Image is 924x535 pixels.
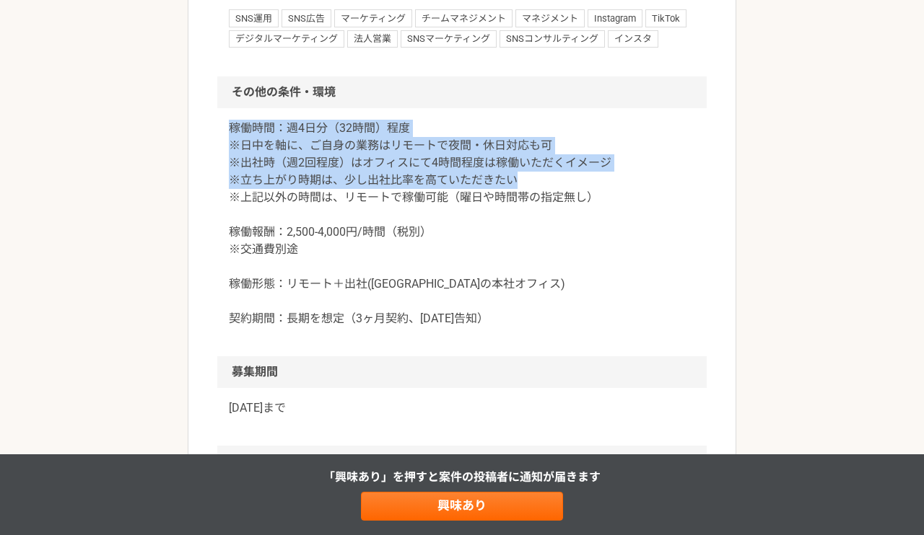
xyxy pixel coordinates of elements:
p: 稼働時間：週4日分（32時間）程度 ※日中を軸に、ご自身の業務はリモートで夜間・休日対応も可 ※出社時（週2回程度）はオフィスにて4時間程度は稼働いただくイメージ ※立ち上がり時期は、少し出社比... [229,120,695,327]
span: デジタルマーケティング [229,30,344,48]
span: マーケティング [334,9,412,27]
h2: 募集期間 [217,356,707,388]
span: TikTok [645,9,687,27]
span: 法人営業 [347,30,398,48]
span: インスタ [608,30,658,48]
span: SNSマーケティング [401,30,497,48]
span: チームマネジメント [415,9,513,27]
span: SNSコンサルティング [500,30,605,48]
p: [DATE]まで [229,399,695,417]
a: 興味あり [361,492,563,521]
span: SNS運用 [229,9,279,27]
span: Instagram [588,9,642,27]
span: マネジメント [515,9,585,27]
span: SNS広告 [282,9,331,27]
h2: 募集企業 [217,446,707,477]
p: 「興味あり」を押すと 案件の投稿者に通知が届きます [323,469,601,486]
h2: その他の条件・環境 [217,76,707,108]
